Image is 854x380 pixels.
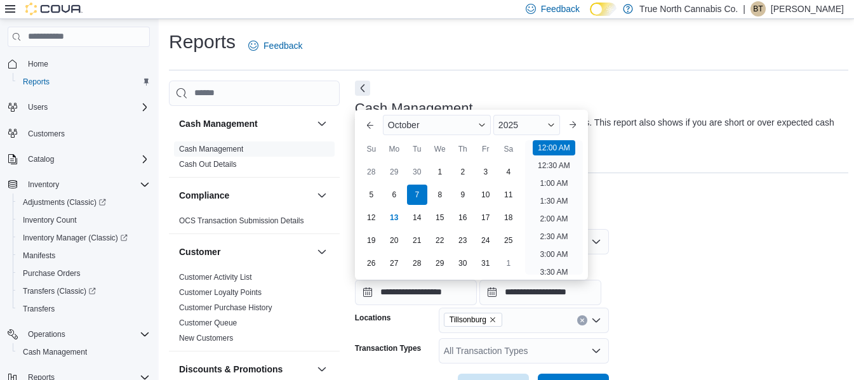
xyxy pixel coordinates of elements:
[23,251,55,261] span: Manifests
[23,268,81,278] span: Purchase Orders
[476,185,496,205] div: day-10
[13,282,155,300] a: Transfers (Classic)
[179,334,233,343] a: New Customers
[25,3,83,15] img: Cova
[407,139,427,159] div: Tu
[3,55,155,73] button: Home
[18,195,150,210] span: Adjustments (Classic)
[23,215,77,225] span: Inventory Count
[23,152,150,167] span: Catalog
[771,1,844,16] p: [PERSON_NAME]
[179,145,243,154] a: Cash Management
[361,162,382,182] div: day-28
[591,315,601,325] button: Open list of options
[18,248,150,263] span: Manifests
[361,139,382,159] div: Su
[314,188,330,203] button: Compliance
[453,185,473,205] div: day-9
[361,185,382,205] div: day-5
[751,1,766,16] div: Brandon Thompson
[590,3,617,16] input: Dark Mode
[179,117,258,130] h3: Cash Management
[444,313,502,327] span: Tillsonburg
[18,266,86,281] a: Purchase Orders
[23,100,150,115] span: Users
[453,253,473,273] div: day-30
[407,185,427,205] div: day-7
[169,213,340,233] div: Compliance
[407,207,427,228] div: day-14
[388,120,420,130] span: October
[18,266,150,281] span: Purchase Orders
[743,1,745,16] p: |
[18,213,82,228] a: Inventory Count
[430,230,450,251] div: day-22
[18,230,133,246] a: Inventory Manager (Classic)
[28,102,48,112] span: Users
[360,161,520,275] div: October, 2025
[493,115,560,135] div: Button. Open the year selector. 2025 is currently selected.
[535,265,573,280] li: 3:30 AM
[23,304,55,314] span: Transfers
[3,124,155,142] button: Customers
[23,56,53,72] a: Home
[407,230,427,251] div: day-21
[179,288,262,297] a: Customer Loyalty Points
[18,301,150,317] span: Transfers
[13,343,155,361] button: Cash Management
[535,229,573,244] li: 2:30 AM
[355,101,473,116] h3: Cash Management
[18,284,101,299] a: Transfers (Classic)
[355,116,842,143] div: View cash in/out transactions along with drawer/safe details. This report also shows if you are s...
[476,139,496,159] div: Fr
[179,273,252,282] a: Customer Activity List
[28,180,59,190] span: Inventory
[179,246,220,258] h3: Customer
[23,125,150,141] span: Customers
[533,140,575,155] li: 12:00 AM
[384,253,404,273] div: day-27
[355,313,391,323] label: Locations
[179,272,252,282] span: Customer Activity List
[476,207,496,228] div: day-17
[179,117,312,130] button: Cash Management
[23,233,128,243] span: Inventory Manager (Classic)
[453,162,473,182] div: day-2
[384,185,404,205] div: day-6
[18,195,111,210] a: Adjustments (Classic)
[13,265,155,282] button: Purchase Orders
[430,253,450,273] div: day-29
[430,139,450,159] div: We
[476,230,496,251] div: day-24
[23,56,150,72] span: Home
[13,193,155,211] a: Adjustments (Classic)
[563,115,583,135] button: Next month
[450,313,486,326] span: Tillsonburg
[3,176,155,193] button: Inventory
[498,230,519,251] div: day-25
[407,162,427,182] div: day-30
[23,100,53,115] button: Users
[314,244,330,259] button: Customer
[28,154,54,164] span: Catalog
[355,343,421,353] label: Transaction Types
[179,159,237,169] span: Cash Out Details
[753,1,763,16] span: BT
[179,246,312,258] button: Customer
[498,139,519,159] div: Sa
[430,162,450,182] div: day-1
[179,160,237,169] a: Cash Out Details
[13,73,155,91] button: Reports
[243,33,307,58] a: Feedback
[23,77,50,87] span: Reports
[23,152,59,167] button: Catalog
[384,139,404,159] div: Mo
[13,229,155,247] a: Inventory Manager (Classic)
[479,280,601,305] input: Press the down key to open a popover containing a calendar.
[23,197,106,207] span: Adjustments (Classic)
[361,207,382,228] div: day-12
[535,247,573,262] li: 3:00 AM
[23,126,70,141] a: Customers
[3,325,155,343] button: Operations
[28,59,48,69] span: Home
